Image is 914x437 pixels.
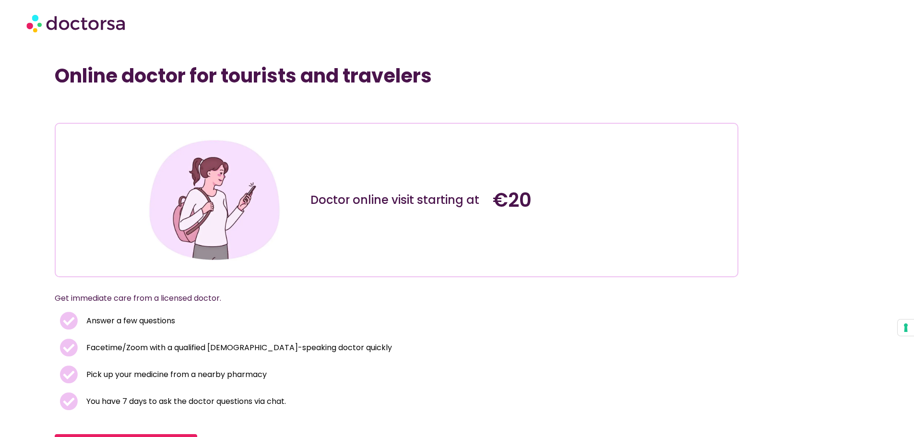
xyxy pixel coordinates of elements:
[55,64,738,87] h1: Online doctor for tourists and travelers
[84,395,286,408] span: You have 7 days to ask the doctor questions via chat.
[493,189,665,212] h4: €20
[84,341,392,354] span: Facetime/Zoom with a qualified [DEMOGRAPHIC_DATA]-speaking doctor quickly
[310,192,483,208] div: Doctor online visit starting at
[84,368,267,381] span: Pick up your medicine from a nearby pharmacy
[145,131,284,269] img: Illustration depicting a young woman in a casual outfit, engaged with her smartphone. She has a p...
[84,314,175,328] span: Answer a few questions
[898,319,914,336] button: Your consent preferences for tracking technologies
[55,292,715,305] p: Get immediate care from a licensed doctor.
[128,102,272,113] iframe: Customer reviews powered by Trustpilot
